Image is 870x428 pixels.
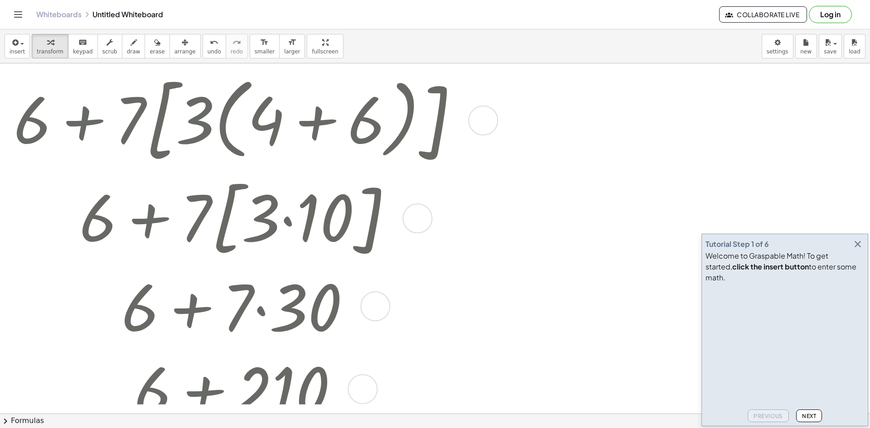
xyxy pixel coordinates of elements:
i: keyboard [78,37,87,48]
button: scrub [97,34,122,58]
button: format_sizesmaller [250,34,280,58]
button: Toggle navigation [11,7,25,22]
button: Log in [809,6,852,23]
i: undo [210,37,218,48]
b: click the insert button [732,262,809,271]
span: larger [284,48,300,55]
button: Collaborate Live [719,6,807,23]
a: Whiteboards [36,10,82,19]
button: erase [145,34,169,58]
button: insert [5,34,30,58]
button: save [819,34,842,58]
span: fullscreen [312,48,338,55]
button: fullscreen [307,34,343,58]
span: smaller [255,48,275,55]
div: Tutorial Step 1 of 6 [706,239,769,250]
div: Welcome to Graspable Math! To get started, to enter some math. [706,250,864,283]
span: transform [37,48,63,55]
span: scrub [102,48,117,55]
button: transform [32,34,68,58]
span: keypad [73,48,93,55]
button: draw [122,34,145,58]
button: arrange [169,34,201,58]
button: format_sizelarger [279,34,305,58]
button: load [844,34,865,58]
button: keyboardkeypad [68,34,98,58]
span: erase [150,48,164,55]
button: undoundo [203,34,226,58]
span: new [800,48,812,55]
button: Next [796,409,822,422]
span: arrange [174,48,196,55]
span: settings [767,48,788,55]
span: load [849,48,860,55]
span: Collaborate Live [727,10,799,19]
span: insert [10,48,25,55]
span: save [824,48,836,55]
span: redo [231,48,243,55]
i: format_size [260,37,269,48]
span: draw [127,48,140,55]
i: format_size [288,37,296,48]
button: new [795,34,817,58]
button: redoredo [226,34,248,58]
button: settings [762,34,793,58]
i: redo [232,37,241,48]
span: Next [802,413,816,419]
span: undo [208,48,221,55]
